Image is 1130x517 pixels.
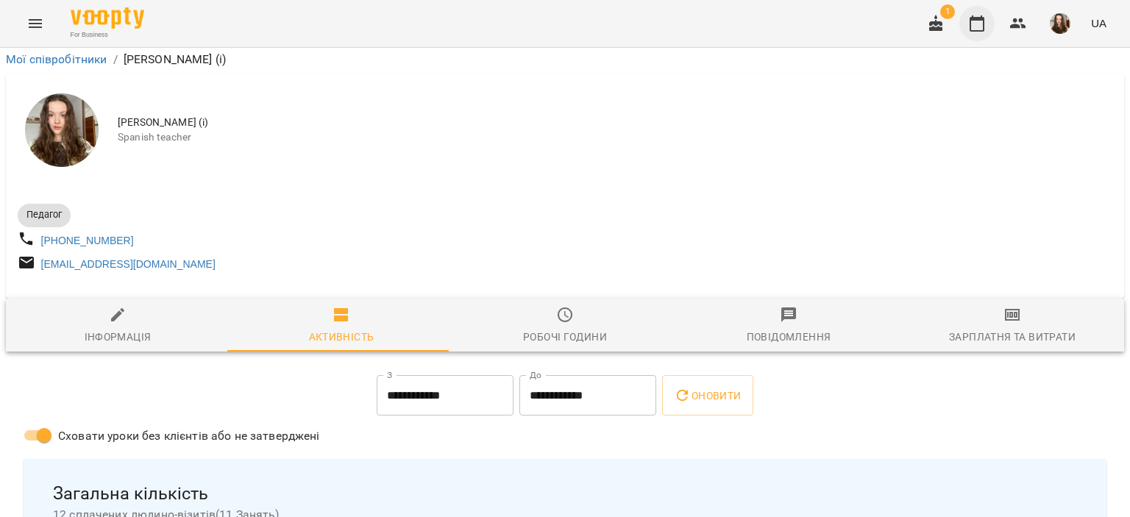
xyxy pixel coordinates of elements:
[71,7,144,29] img: Voopty Logo
[118,130,1112,145] span: Spanish teacher
[309,328,374,346] div: Активність
[18,6,53,41] button: Menu
[113,51,118,68] li: /
[118,115,1112,130] span: [PERSON_NAME] (і)
[18,208,71,221] span: Педагог
[124,51,227,68] p: [PERSON_NAME] (і)
[6,51,1124,68] nav: breadcrumb
[949,328,1076,346] div: Зарплатня та Витрати
[1050,13,1070,34] img: f828951e34a2a7ae30fa923eeeaf7e77.jpg
[25,93,99,167] img: Гайдукевич Анна (і)
[674,387,741,404] span: Оновити
[662,375,753,416] button: Оновити
[41,235,134,246] a: [PHONE_NUMBER]
[940,4,955,19] span: 1
[747,328,831,346] div: Повідомлення
[53,482,1077,505] span: Загальна кількість
[58,427,320,445] span: Сховати уроки без клієнтів або не затверджені
[6,52,107,66] a: Мої співробітники
[1085,10,1112,37] button: UA
[41,258,216,270] a: [EMAIL_ADDRESS][DOMAIN_NAME]
[85,328,152,346] div: Інформація
[71,30,144,40] span: For Business
[523,328,607,346] div: Робочі години
[1091,15,1106,31] span: UA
